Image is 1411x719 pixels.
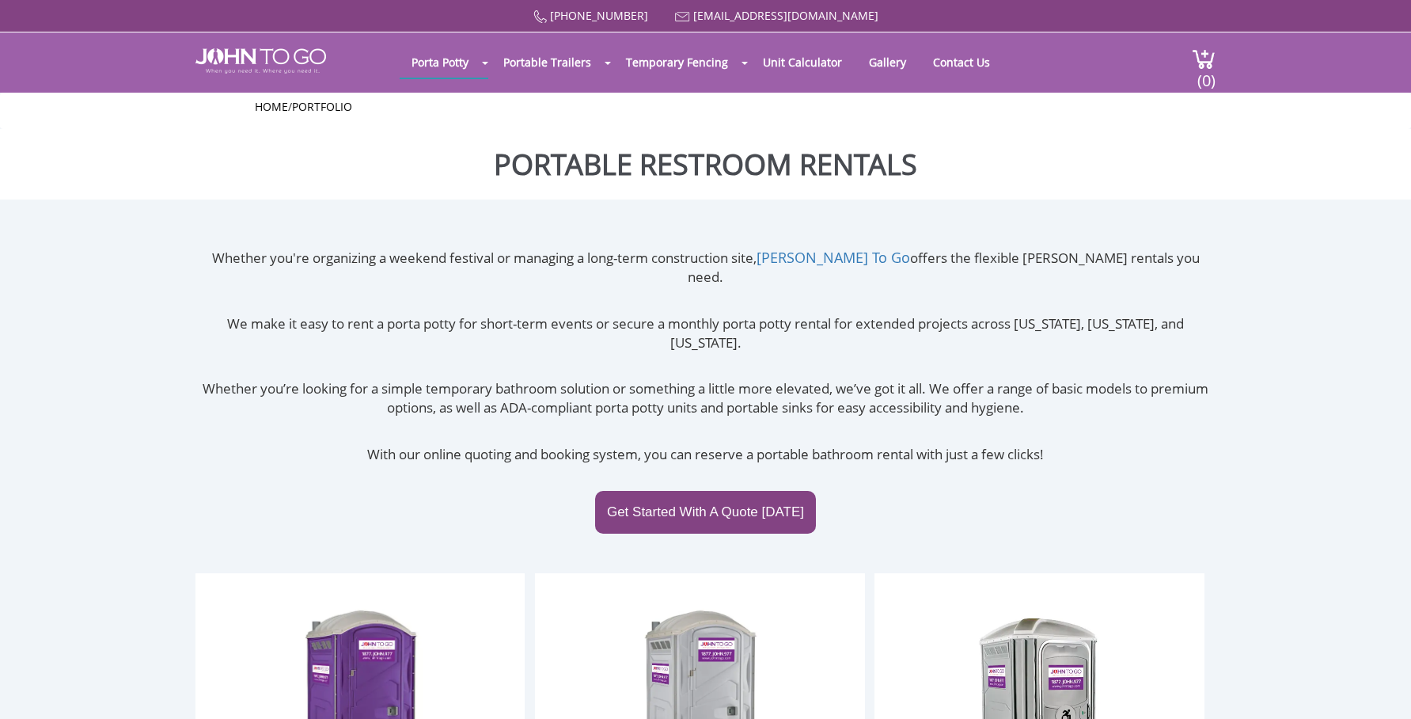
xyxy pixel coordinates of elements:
a: Home [255,99,288,114]
img: Call [533,10,547,24]
a: Porta Potty [400,47,480,78]
a: Portable Trailers [491,47,603,78]
p: With our online quoting and booking system, you can reserve a portable bathroom rental with just ... [195,445,1216,464]
a: [PERSON_NAME] To Go [757,248,910,267]
a: Temporary Fencing [614,47,740,78]
a: Gallery [857,47,918,78]
a: Get Started With A Quote [DATE] [595,491,816,534]
a: Portfolio [292,99,352,114]
span: (0) [1197,57,1216,91]
img: Mail [675,12,690,22]
p: Whether you're organizing a weekend festival or managing a long-term construction site, offers th... [195,248,1216,287]
a: [EMAIL_ADDRESS][DOMAIN_NAME] [693,8,878,23]
img: cart a [1192,48,1216,70]
p: We make it easy to rent a porta potty for short-term events or secure a monthly porta potty renta... [195,314,1216,353]
ul: / [255,99,1157,115]
a: [PHONE_NUMBER] [550,8,648,23]
p: Whether you’re looking for a simple temporary bathroom solution or something a little more elevat... [195,379,1216,418]
a: Unit Calculator [751,47,854,78]
button: Live Chat [1348,656,1411,719]
img: JOHN to go [195,48,326,74]
a: Contact Us [921,47,1002,78]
